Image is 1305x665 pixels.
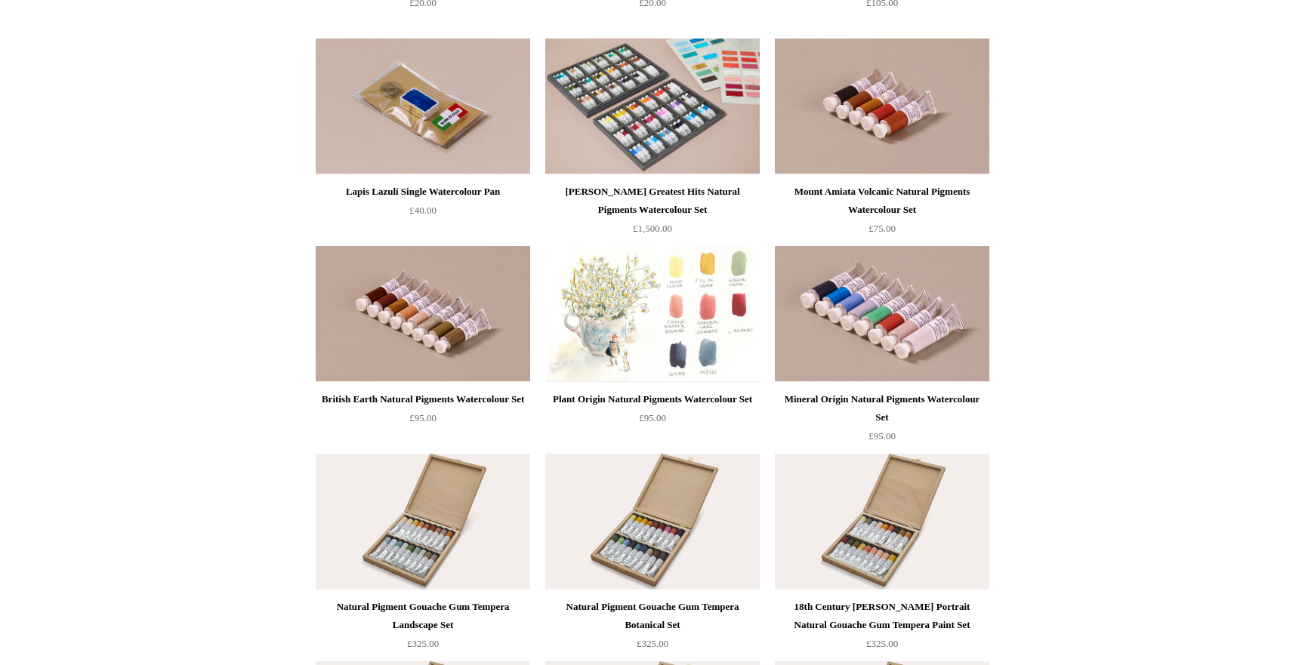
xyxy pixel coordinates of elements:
img: Lapis Lazuli Single Watercolour Pan [316,38,530,174]
img: Mount Amiata Volcanic Natural Pigments Watercolour Set [775,38,989,174]
img: Wallace Seymour Greatest Hits Natural Pigments Watercolour Set [545,38,760,174]
span: £75.00 [868,223,896,234]
img: 18th Century George Romney Portrait Natural Gouache Gum Tempera Paint Set [775,454,989,590]
a: Mount Amiata Volcanic Natural Pigments Watercolour Set £75.00 [775,183,989,245]
a: Mount Amiata Volcanic Natural Pigments Watercolour Set Mount Amiata Volcanic Natural Pigments Wat... [775,38,989,174]
a: Plant Origin Natural Pigments Watercolour Set Plant Origin Natural Pigments Watercolour Set [545,246,760,382]
a: 18th Century George Romney Portrait Natural Gouache Gum Tempera Paint Set 18th Century George Rom... [775,454,989,590]
a: Lapis Lazuli Single Watercolour Pan £40.00 [316,183,530,245]
img: Natural Pigment Gouache Gum Tempera Botanical Set [545,454,760,590]
a: Natural Pigment Gouache Gum Tempera Landscape Set Natural Pigment Gouache Gum Tempera Landscape Set [316,454,530,590]
img: Mineral Origin Natural Pigments Watercolour Set [775,246,989,382]
div: Plant Origin Natural Pigments Watercolour Set [549,390,756,408]
div: [PERSON_NAME] Greatest Hits Natural Pigments Watercolour Set [549,183,756,219]
img: Plant Origin Natural Pigments Watercolour Set [545,246,760,382]
a: 18th Century [PERSON_NAME] Portrait Natural Gouache Gum Tempera Paint Set £325.00 [775,598,989,660]
div: 18th Century [PERSON_NAME] Portrait Natural Gouache Gum Tempera Paint Set [779,598,986,634]
span: £95.00 [868,430,896,442]
div: Natural Pigment Gouache Gum Tempera Landscape Set [319,598,526,634]
div: Mineral Origin Natural Pigments Watercolour Set [779,390,986,426]
a: Plant Origin Natural Pigments Watercolour Set £95.00 [545,390,760,452]
a: Wallace Seymour Greatest Hits Natural Pigments Watercolour Set Wallace Seymour Greatest Hits Natu... [545,38,760,174]
div: British Earth Natural Pigments Watercolour Set [319,390,526,408]
div: Lapis Lazuli Single Watercolour Pan [319,183,526,201]
a: British Earth Natural Pigments Watercolour Set £95.00 [316,390,530,452]
a: Mineral Origin Natural Pigments Watercolour Set £95.00 [775,390,989,452]
div: Mount Amiata Volcanic Natural Pigments Watercolour Set [779,183,986,219]
a: Natural Pigment Gouache Gum Tempera Landscape Set £325.00 [316,598,530,660]
span: £40.00 [409,205,437,216]
a: Natural Pigment Gouache Gum Tempera Botanical Set £325.00 [545,598,760,660]
a: Lapis Lazuli Single Watercolour Pan Lapis Lazuli Single Watercolour Pan [316,38,530,174]
span: £1,500.00 [633,223,672,234]
a: Natural Pigment Gouache Gum Tempera Botanical Set Natural Pigment Gouache Gum Tempera Botanical Set [545,454,760,590]
div: Natural Pigment Gouache Gum Tempera Botanical Set [549,598,756,634]
span: £95.00 [409,412,437,423]
span: £325.00 [407,638,439,649]
span: £325.00 [637,638,668,649]
span: £95.00 [639,412,666,423]
a: [PERSON_NAME] Greatest Hits Natural Pigments Watercolour Set £1,500.00 [545,183,760,245]
span: £325.00 [866,638,898,649]
img: Natural Pigment Gouache Gum Tempera Landscape Set [316,454,530,590]
a: Mineral Origin Natural Pigments Watercolour Set Mineral Origin Natural Pigments Watercolour Set [775,246,989,382]
img: British Earth Natural Pigments Watercolour Set [316,246,530,382]
a: British Earth Natural Pigments Watercolour Set British Earth Natural Pigments Watercolour Set [316,246,530,382]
